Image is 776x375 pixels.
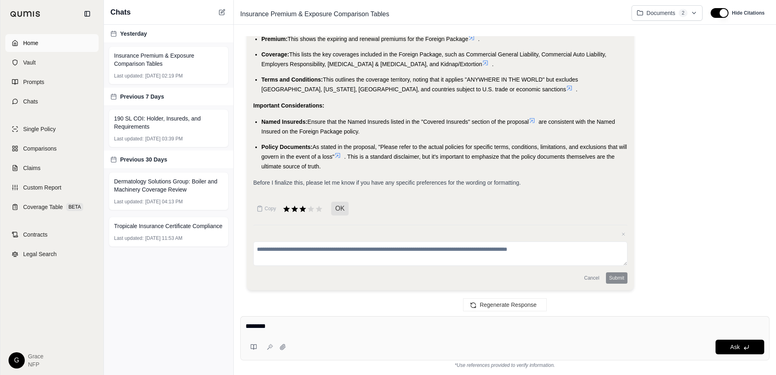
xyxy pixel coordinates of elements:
[5,226,99,244] a: Contracts
[66,203,83,211] span: BETA
[5,73,99,91] a: Prompts
[145,136,183,142] span: [DATE] 03:39 PM
[5,245,99,263] a: Legal Search
[114,52,223,68] span: Insurance Premium & Exposure Comparison Tables
[261,119,615,135] span: are consistent with the Named Insured on the Foreign Package policy.
[480,302,537,308] span: Regenerate Response
[120,93,164,101] span: Previous 7 Days
[237,8,392,21] span: Insurance Premium & Exposure Comparison Tables
[492,61,494,67] span: .
[114,177,223,194] span: Dermatology Solutions Group: Boiler and Machinery Coverage Review
[23,97,38,106] span: Chats
[110,6,131,18] span: Chats
[23,58,36,67] span: Vault
[240,360,770,369] div: *Use references provided to verify information.
[120,155,167,164] span: Previous 30 Days
[576,86,578,93] span: .
[23,78,44,86] span: Prompts
[23,39,38,47] span: Home
[331,202,349,216] span: OK
[28,360,43,369] span: NFP
[261,76,323,83] span: Terms and Conditions:
[5,93,99,110] a: Chats
[23,203,63,211] span: Coverage Table
[463,298,547,311] button: Regenerate Response
[23,125,56,133] span: Single Policy
[114,136,144,142] span: Last updated:
[5,179,99,196] a: Custom Report
[114,73,144,79] span: Last updated:
[716,340,764,354] button: Ask
[237,8,625,21] div: Edit Title
[217,7,227,17] button: New Chat
[253,179,521,186] span: Before I finalize this, please let me know if you have any specific preferences for the wording o...
[23,164,41,172] span: Claims
[581,272,602,284] button: Cancel
[632,5,703,21] button: Documents2
[253,102,324,109] strong: Important Considerations:
[730,344,739,350] span: Ask
[114,198,144,205] span: Last updated:
[679,9,688,17] span: 2
[23,231,47,239] span: Contracts
[23,144,56,153] span: Comparisons
[478,36,480,42] span: .
[261,51,606,67] span: This lists the key coverages included in the Foreign Package, such as Commercial General Liabilit...
[261,144,627,160] span: As stated in the proposal, "Please refer to the actual policies for specific terms, conditions, l...
[261,51,289,58] span: Coverage:
[261,119,308,125] span: Named Insureds:
[145,73,183,79] span: [DATE] 02:19 PM
[261,144,313,150] span: Policy Documents:
[5,140,99,157] a: Comparisons
[28,352,43,360] span: Grace
[23,250,57,258] span: Legal Search
[647,9,675,17] span: Documents
[23,183,61,192] span: Custom Report
[9,352,25,369] div: G
[5,54,99,71] a: Vault
[120,30,147,38] span: Yesterday
[10,11,41,17] img: Qumis Logo
[114,222,222,230] span: Tropicale Insurance Certificate Compliance
[145,235,183,241] span: [DATE] 11:53 AM
[261,36,288,42] span: Premium:
[5,34,99,52] a: Home
[5,159,99,177] a: Claims
[145,198,183,205] span: [DATE] 04:13 PM
[81,7,94,20] button: Collapse sidebar
[261,153,614,170] span: . This is a standard disclaimer, but it's important to emphasize that the policy documents themse...
[114,235,144,241] span: Last updated:
[5,198,99,216] a: Coverage TableBETA
[253,200,279,217] button: Copy
[732,10,765,16] span: Hide Citations
[114,114,223,131] span: 190 SL COI: Holder, Insureds, and Requirements
[308,119,529,125] span: Ensure that the Named Insureds listed in the "Covered Insureds" section of the proposal
[5,120,99,138] a: Single Policy
[261,76,578,93] span: This outlines the coverage territory, noting that it applies "ANYWHERE IN THE WORLD" but excludes...
[288,36,468,42] span: This shows the expiring and renewal premiums for the Foreign Package
[265,205,276,212] span: Copy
